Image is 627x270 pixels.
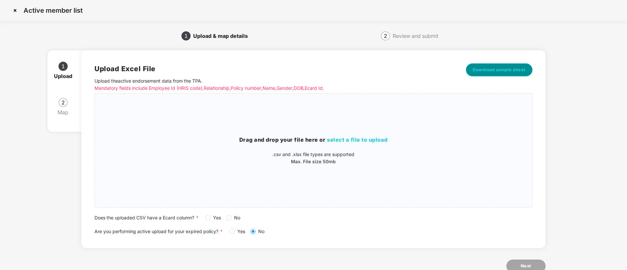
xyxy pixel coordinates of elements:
[473,67,526,73] span: Download sample sheet
[94,85,441,92] p: Mandatory fields include Employee Id (HRIS code), Relationship, Policy number, Name, Gender, DOB,...
[24,7,83,14] p: Active member list
[466,63,533,76] button: Download sample sheet
[231,214,243,221] span: No
[58,107,74,118] div: Map
[94,214,532,221] div: Does the uploaded CSV have a Ecard column?
[54,71,77,81] div: Upload
[235,228,248,235] span: Yes
[10,5,20,16] img: svg+xml;base64,PHN2ZyBpZD0iQ3Jvc3MtMzJ4MzIiIHhtbG5zPSJodHRwOi8vd3d3LnczLm9yZy8yMDAwL3N2ZyIgd2lkdG...
[95,94,532,207] span: Drag and drop your file here orselect a file to upload.csv and .xlsx file types are supportedMax....
[184,33,188,39] span: 1
[193,31,253,41] div: Upload & map details
[94,77,441,92] p: Upload the active endorsement data from the TPA .
[95,158,532,165] p: Max. File size 50mb
[211,214,224,221] span: Yes
[384,33,387,39] span: 2
[95,136,532,144] h3: Drag and drop your file here or
[61,100,65,105] span: 2
[94,63,441,74] h2: Upload Excel File
[393,31,438,41] div: Review and submit
[327,136,388,143] span: select a file to upload
[94,228,532,235] div: Are you performing active upload for your expired policy?
[95,151,532,158] p: .csv and .xlsx file types are supported
[61,64,65,69] span: 1
[256,228,267,235] span: No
